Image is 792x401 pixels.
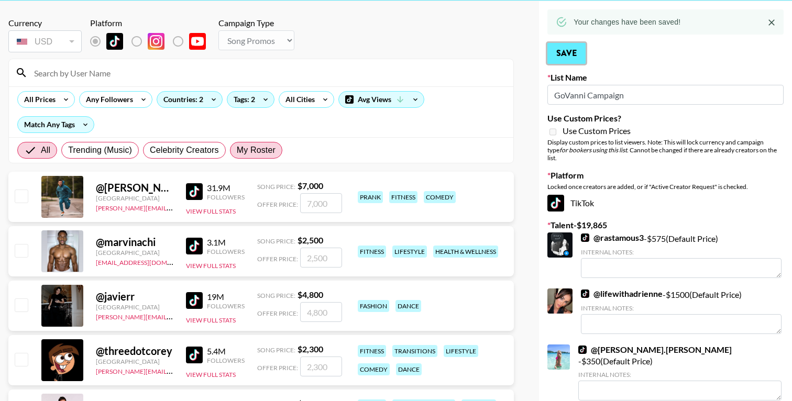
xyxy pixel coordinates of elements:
div: Remove selected talent to change your currency [8,28,82,54]
div: prank [358,191,383,203]
div: comedy [358,363,390,375]
button: View Full Stats [186,262,236,270]
div: TikTok [547,195,784,211]
div: Followers [207,248,245,255]
div: dance [396,363,422,375]
div: All Prices [18,92,58,107]
div: lifestyle [444,345,478,357]
img: TikTok [186,292,203,309]
div: dance [395,300,421,312]
strong: $ 2,500 [298,235,323,245]
img: TikTok [547,195,564,211]
span: Song Price: [257,183,295,191]
div: Campaign Type [218,18,294,28]
div: Internal Notes: [581,304,782,312]
div: @ javierr [96,290,173,303]
div: - $ 1500 (Default Price) [581,288,782,334]
div: Countries: 2 [157,92,222,107]
div: [GEOGRAPHIC_DATA] [96,303,173,311]
label: Use Custom Prices? [547,113,784,124]
div: health & wellness [433,246,498,258]
input: 2,300 [300,357,342,376]
img: TikTok [581,233,589,242]
input: Search by User Name [28,64,507,81]
strong: $ 4,800 [298,289,323,299]
label: List Name [547,72,784,83]
span: My Roster [237,144,276,157]
div: fitness [358,345,386,357]
div: All Cities [279,92,317,107]
span: Song Price: [257,346,295,354]
div: [GEOGRAPHIC_DATA] [96,358,173,365]
button: View Full Stats [186,316,236,324]
div: lifestyle [392,246,427,258]
div: Internal Notes: [578,371,782,378]
div: Display custom prices to list viewers. Note: This will lock currency and campaign type . Cannot b... [547,138,784,162]
div: - $ 575 (Default Price) [581,232,782,278]
a: [PERSON_NAME][EMAIL_ADDRESS][DOMAIN_NAME] [96,202,251,212]
img: TikTok [581,289,589,298]
label: Talent - $ 19,865 [547,220,784,230]
img: Instagram [148,33,164,50]
img: TikTok [578,346,587,354]
input: 7,000 [300,193,342,213]
div: USD [10,32,80,51]
div: [GEOGRAPHIC_DATA] [96,249,173,257]
span: Celebrity Creators [150,144,219,157]
div: 19M [207,292,245,302]
button: View Full Stats [186,371,236,378]
span: Use Custom Prices [563,126,631,136]
div: fitness [389,191,417,203]
div: transitions [392,345,437,357]
div: @ marvinachi [96,236,173,249]
input: 4,800 [300,302,342,322]
span: Offer Price: [257,200,298,208]
div: @ threedotcorey [96,344,173,358]
span: Song Price: [257,237,295,245]
div: Match Any Tags [18,117,94,132]
img: YouTube [189,33,206,50]
div: Internal Notes: [581,248,782,256]
input: 2,500 [300,248,342,268]
a: [PERSON_NAME][EMAIL_ADDRESS][PERSON_NAME][PERSON_NAME][DOMAIN_NAME] [96,365,350,375]
span: Trending (Music) [68,144,132,157]
div: Locked once creators are added, or if "Active Creator Request" is checked. [547,183,784,191]
img: TikTok [106,33,123,50]
label: Platform [547,170,784,181]
a: @rastamous3 [581,232,644,243]
div: Your changes have been saved! [574,13,680,31]
button: Close [764,15,779,30]
div: @ [PERSON_NAME].[PERSON_NAME] [96,181,173,194]
img: TikTok [186,183,203,200]
div: Tags: 2 [227,92,274,107]
strong: $ 7,000 [298,181,323,191]
div: Avg Views [339,92,424,107]
span: Offer Price: [257,364,298,372]
img: TikTok [186,238,203,254]
div: Platform [90,18,214,28]
div: Followers [207,193,245,201]
div: 3.1M [207,237,245,248]
em: for bookers using this list [559,146,627,154]
span: All [41,144,50,157]
button: Save [547,43,586,64]
div: 5.4M [207,346,245,357]
span: Song Price: [257,292,295,299]
div: List locked to TikTok. [90,30,214,52]
a: [PERSON_NAME][EMAIL_ADDRESS][DOMAIN_NAME] [96,311,251,321]
div: [GEOGRAPHIC_DATA] [96,194,173,202]
div: - $ 350 (Default Price) [578,344,782,400]
div: Currency [8,18,82,28]
strong: $ 2,300 [298,344,323,354]
div: comedy [424,191,456,203]
img: TikTok [186,347,203,363]
span: Offer Price: [257,255,298,263]
div: Followers [207,357,245,364]
div: Followers [207,302,245,310]
button: View Full Stats [186,207,236,215]
a: @[PERSON_NAME].[PERSON_NAME] [578,344,732,355]
div: 31.9M [207,183,245,193]
div: Any Followers [80,92,135,107]
span: Offer Price: [257,309,298,317]
div: fitness [358,246,386,258]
